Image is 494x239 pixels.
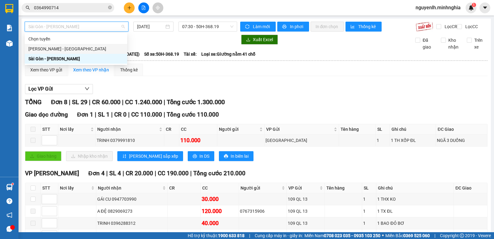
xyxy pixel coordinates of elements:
span: close-circle [108,5,112,11]
span: | [95,111,96,118]
span: Trên xe [472,37,488,50]
span: Làm mới [253,23,271,30]
span: CR 0 [114,111,127,118]
span: question-circle [6,198,12,204]
span: Nơi lấy [60,185,90,191]
img: logo-vxr [5,4,13,13]
span: notification [6,212,12,218]
img: icon-new-feature [468,5,474,11]
span: SL 4 [109,170,121,177]
th: STT [41,124,58,134]
strong: 0369 525 060 [403,233,430,238]
span: | [123,170,124,177]
span: CC 190.000 [158,170,189,177]
span: Tổng cước 1.300.000 [167,98,225,106]
span: Người gửi [219,126,258,133]
div: Chọn tuyến [28,36,124,42]
span: search [26,6,30,10]
span: Lọc CR [442,23,458,30]
span: caret-down [482,5,488,11]
div: 1 BỊ TRẮNG ĐỒ DÙNG [377,232,453,239]
sup: 1 [12,183,14,185]
div: VŨ PX 0964098430 [97,232,166,239]
div: Xem theo VP gửi [30,66,62,73]
span: | [164,111,165,118]
div: TRINH 0379991810 [97,137,163,144]
div: A ĐỆ 0829069273 [97,208,166,215]
span: SL 29 [72,98,87,106]
button: bar-chartThống kê [345,22,382,32]
div: TRINH 0396288312 [97,220,166,227]
td: 109 QL 13 [287,205,325,217]
div: [GEOGRAPHIC_DATA] [266,137,338,144]
span: Hỗ trợ kỹ thuật: [188,232,245,239]
span: Thống kê [358,23,377,30]
span: file-add [141,6,146,10]
span: ⚪️ [382,234,384,237]
span: | [434,232,435,239]
span: SL 1 [98,111,110,118]
span: close-circle [108,6,112,9]
div: 30.000 [202,195,238,203]
img: warehouse-icon [6,184,13,190]
div: Thống kê [120,66,138,73]
div: 109 QL 13 [288,208,324,215]
span: Đơn 8 [51,98,67,106]
button: syncLàm mới [240,22,276,32]
img: logo.jpg [3,3,34,34]
span: environment [36,15,40,20]
span: Đơn 1 [77,111,94,118]
span: printer [193,154,197,159]
img: solution-icon [6,25,13,31]
span: 1 [473,3,475,7]
button: downloadXuất Excel [241,35,278,45]
span: printer [224,154,228,159]
span: CR 20.000 [126,170,153,177]
li: 01 [PERSON_NAME] [3,14,118,21]
button: file-add [138,2,149,13]
td: 109 QL 13 [287,217,325,229]
span: CC 110.000 [131,111,162,118]
span: bar-chart [350,24,356,29]
span: | [69,98,70,106]
button: plus [124,2,135,13]
span: In biên lai [231,153,249,160]
span: | [128,111,130,118]
strong: 1900 633 818 [218,233,245,238]
input: Tìm tên, số ĐT hoặc mã đơn [34,4,107,11]
span: aim [156,6,160,10]
div: 1 [363,220,375,227]
span: | [249,232,250,239]
div: 40.000 [202,219,238,228]
span: sync [245,24,250,29]
th: SL [362,183,377,193]
span: Tài xế: [184,51,197,58]
span: phone [36,23,40,28]
span: copyright [460,233,464,238]
span: Giao dọc đường [25,111,68,118]
span: Tổng cước 210.000 [193,170,245,177]
div: 1 TH XỐP ĐL [391,137,435,144]
span: [PERSON_NAME] sắp xếp [129,153,178,160]
span: Miền Nam [304,232,380,239]
span: TỔNG [25,98,42,106]
span: Số xe: 50H-368.19 [144,51,179,58]
li: 02523854854 [3,21,118,29]
img: 9k= [416,22,433,32]
span: In DS [199,153,209,160]
th: Ghi chú [376,183,454,193]
div: 1 [363,208,375,215]
div: 110.000 [180,136,216,145]
button: printerIn DS [188,151,214,161]
span: Miền Bắc [385,232,430,239]
strong: 0708 023 035 - 0935 103 250 [324,233,380,238]
td: NGÃ 3 DUỒNG [436,134,488,147]
span: message [6,226,12,232]
input: 15/09/2025 [137,23,165,30]
th: Tên hàng [339,124,376,134]
span: Người gửi [241,185,280,191]
th: CC [201,183,239,193]
th: CC [179,124,217,134]
div: 109 QL 13 [288,220,324,227]
b: GỬI : Liên Hương [3,39,68,49]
